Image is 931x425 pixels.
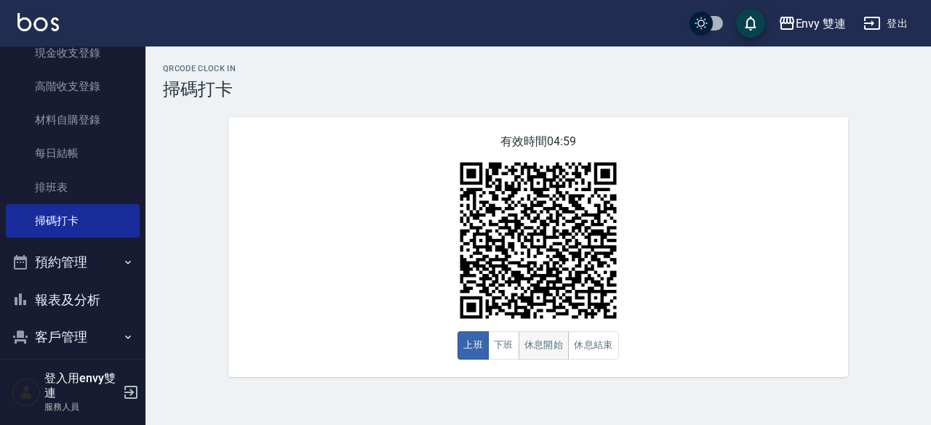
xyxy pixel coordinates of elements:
p: 服務人員 [44,400,119,413]
a: 高階收支登錄 [6,70,140,103]
button: 客戶管理 [6,318,140,356]
div: Envy 雙連 [796,15,847,33]
a: 現金收支登錄 [6,36,140,70]
button: 報表及分析 [6,281,140,319]
button: 休息開始 [519,331,570,360]
button: 上班 [457,331,489,360]
h5: 登入用envy雙連 [44,371,119,400]
a: 掃碼打卡 [6,204,140,238]
img: Logo [17,13,59,31]
button: 員工及薪資 [6,356,140,394]
button: 預約管理 [6,243,140,281]
a: 排班表 [6,171,140,204]
button: Envy 雙連 [772,9,852,39]
img: Person [12,378,41,407]
div: 有效時間 04:59 [228,117,848,377]
h2: QRcode Clock In [163,64,914,73]
button: 下班 [488,331,519,360]
button: save [736,9,765,38]
a: 每日結帳 [6,137,140,170]
button: 休息結束 [568,331,619,360]
a: 材料自購登錄 [6,103,140,137]
h3: 掃碼打卡 [163,79,914,100]
button: 登出 [858,10,914,37]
